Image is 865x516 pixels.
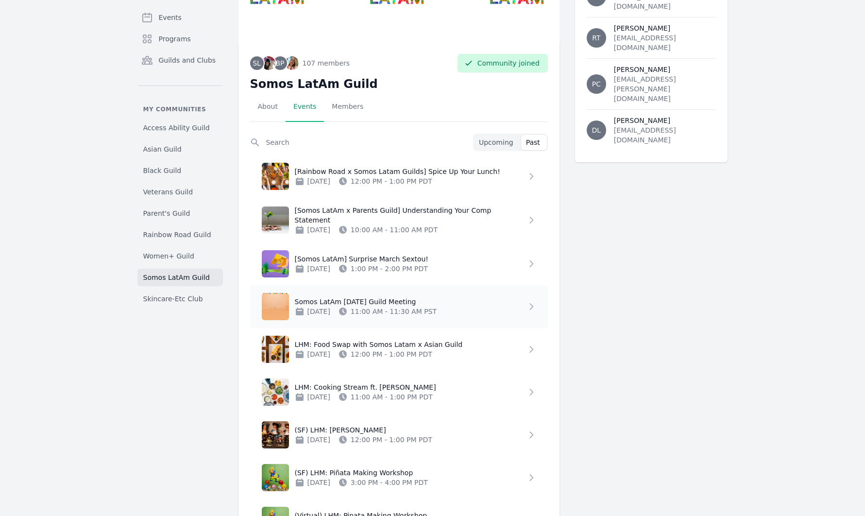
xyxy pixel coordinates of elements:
a: Somos LatAm Guild [137,269,223,286]
span: Women+ Guild [143,251,194,261]
span: PC [592,81,601,87]
div: 1:00 PM - 2:00 PM PDT [330,264,428,274]
div: [DATE] [295,478,330,487]
a: LHM: Food Swap with Somos Latam x Asian Guild[DATE]12:00 PM - 1:00 PM PDT [250,328,548,371]
div: [DATE] [295,435,330,445]
div: [PERSON_NAME] [614,116,716,125]
div: 11:00 AM - 1:00 PM PDT [330,392,433,402]
a: Events [286,92,324,122]
div: 12:00 PM - 1:00 PM PDT [330,176,432,186]
a: About [250,92,286,122]
a: Skincare-Etc Club [137,290,223,308]
span: Somos LatAm Guild [143,273,210,282]
div: [DATE] [295,349,330,359]
span: Skincare-Etc Club [143,294,203,304]
a: Guilds and Clubs [137,51,223,70]
div: 12:00 PM - 1:00 PM PDT [330,349,432,359]
span: Asian Guild [143,144,182,154]
nav: Sidebar [137,8,223,308]
a: [Rainbow Road x Somos Latam Guilds] Spice Up Your Lunch![DATE]12:00 PM - 1:00 PM PDT [250,155,548,198]
a: [Somos LatAm x Parents Guild] Understanding Your Comp Statement[DATE]10:00 AM - 11:00 AM PDT [250,198,548,242]
span: SL [253,60,261,67]
div: [DATE] [295,392,330,402]
span: Black Guild [143,166,182,175]
p: LHM: Food Swap with Somos Latam x Asian Guild [295,340,526,349]
p: [Somos LatAm] Surprise March Sextou! [295,254,526,264]
span: Veterans Guild [143,187,193,197]
a: Members [324,92,371,122]
p: My communities [137,105,223,113]
div: [DATE] [295,264,330,274]
a: Events [137,8,223,27]
div: [DATE] [295,307,330,316]
div: 10:00 AM - 11:00 AM PDT [330,225,438,235]
a: [Somos LatAm] Surprise March Sextou![DATE]1:00 PM - 2:00 PM PDT [250,242,548,285]
div: [PERSON_NAME] [614,65,716,74]
div: [EMAIL_ADDRESS][PERSON_NAME][DOMAIN_NAME] [614,74,716,103]
span: RT [592,34,600,41]
div: 12:00 PM - 1:00 PM PDT [330,435,432,445]
div: [DATE] [295,176,330,186]
span: Rainbow Road Guild [143,230,211,240]
a: Women+ Guild [137,247,223,265]
span: Programs [159,34,191,44]
a: Access Ability Guild [137,119,223,137]
p: [Somos LatAm x Parents Guild] Understanding Your Comp Statement [295,206,526,225]
a: Veterans Guild [137,183,223,201]
a: Rainbow Road Guild [137,226,223,243]
div: 11:00 AM - 11:30 AM PST [330,307,437,316]
p: LHM: Cooking Stream ft. [PERSON_NAME] [295,382,526,392]
span: Guilds and Clubs [159,55,216,65]
a: Asian Guild [137,140,223,158]
a: Black Guild [137,162,223,179]
span: DL [592,127,601,134]
a: Parent's Guild [137,205,223,222]
div: [PERSON_NAME] [614,23,716,33]
span: 107 members [303,58,350,68]
div: [DATE] [295,225,330,235]
span: Past [526,138,540,147]
a: (SF) LHM: Piñata Making Workshop[DATE]3:00 PM - 4:00 PM PDT [250,456,548,499]
p: (SF) LHM: [PERSON_NAME] [295,425,526,435]
p: Somos LatAm [DATE] Guild Meeting [295,297,526,307]
a: Programs [137,29,223,49]
div: [EMAIL_ADDRESS][DOMAIN_NAME] [614,33,716,52]
div: [EMAIL_ADDRESS][DOMAIN_NAME] [614,125,716,145]
span: Access Ability Guild [143,123,210,133]
button: Upcoming [474,135,520,150]
span: Parent's Guild [143,208,190,218]
button: Community joined [458,54,548,72]
div: 3:00 PM - 4:00 PM PDT [330,478,428,487]
span: BP [275,60,284,67]
p: (SF) LHM: Piñata Making Workshop [295,468,526,478]
button: Past [521,135,547,150]
span: Events [159,13,182,22]
span: Upcoming [479,138,513,147]
h2: Somos LatAm Guild [250,76,548,92]
a: (SF) LHM: [PERSON_NAME][DATE]12:00 PM - 1:00 PM PDT [250,413,548,456]
p: [Rainbow Road x Somos Latam Guilds] Spice Up Your Lunch! [295,167,526,176]
a: LHM: Cooking Stream ft. [PERSON_NAME][DATE]11:00 AM - 1:00 PM PDT [250,371,548,413]
a: Somos LatAm [DATE] Guild Meeting[DATE]11:00 AM - 11:30 AM PST [250,285,548,328]
input: Search [250,134,473,151]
